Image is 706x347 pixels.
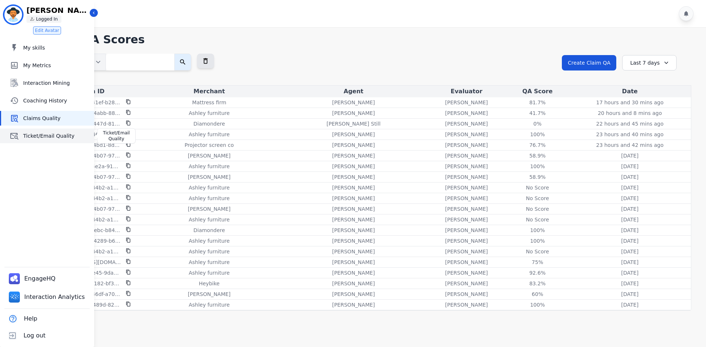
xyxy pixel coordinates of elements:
[189,269,229,276] p: Ashley furniture
[332,99,375,106] p: [PERSON_NAME]
[621,269,638,276] p: [DATE]
[621,152,638,159] p: [DATE]
[521,227,554,234] div: 100%
[621,227,638,234] p: [DATE]
[332,163,375,170] p: [PERSON_NAME]
[189,248,229,255] p: Ashley furniture
[1,111,94,126] a: Claims Quality
[332,152,375,159] p: [PERSON_NAME]
[332,237,375,245] p: [PERSON_NAME]
[1,129,94,143] a: Ticket/Email Quality
[621,290,638,298] p: [DATE]
[621,195,638,202] p: [DATE]
[23,115,91,122] span: Claims Quality
[332,131,375,138] p: [PERSON_NAME]
[521,216,554,223] div: No Score
[521,99,554,106] div: 81.7%
[445,237,488,245] p: [PERSON_NAME]
[621,184,638,191] p: [DATE]
[189,163,229,170] p: Ashley furniture
[332,173,375,181] p: [PERSON_NAME]
[521,301,554,308] div: 100%
[4,327,47,344] button: Log out
[521,237,554,245] div: 100%
[621,237,638,245] p: [DATE]
[445,120,488,127] p: [PERSON_NAME]
[445,195,488,202] p: [PERSON_NAME]
[521,269,554,276] div: 92.6%
[562,55,616,71] button: Create Claim QA
[332,109,375,117] p: [PERSON_NAME]
[189,184,229,191] p: Ashley furniture
[6,270,60,287] a: EngageHQ
[189,259,229,266] p: Ashley furniture
[332,280,375,287] p: [PERSON_NAME]
[188,152,231,159] p: [PERSON_NAME]
[521,163,554,170] div: 100%
[43,33,691,46] h1: Claim QA Scores
[36,16,58,22] p: Logged In
[189,109,229,117] p: Ashley furniture
[6,289,89,306] a: Interaction Analytics
[332,259,375,266] p: [PERSON_NAME]
[188,173,231,181] p: [PERSON_NAME]
[621,216,638,223] p: [DATE]
[282,87,425,96] div: Agent
[622,55,677,71] div: Last 7 days
[521,141,554,149] div: 76.7%
[188,290,231,298] p: [PERSON_NAME]
[23,44,91,51] span: My skills
[189,195,229,202] p: Ashley furniture
[332,269,375,276] p: [PERSON_NAME]
[189,301,229,308] p: Ashley furniture
[327,120,381,127] p: [PERSON_NAME] Still
[621,248,638,255] p: [DATE]
[521,152,554,159] div: 58.9%
[445,205,488,213] p: [PERSON_NAME]
[332,301,375,308] p: [PERSON_NAME]
[445,152,488,159] p: [PERSON_NAME]
[1,58,94,73] a: My Metrics
[23,79,91,87] span: Interaction Mining
[33,26,61,35] button: Edit Avatar
[445,227,488,234] p: [PERSON_NAME]
[621,301,638,308] p: [DATE]
[445,131,488,138] p: [PERSON_NAME]
[445,290,488,298] p: [PERSON_NAME]
[1,93,94,108] a: Coaching History
[24,274,57,283] span: EngageHQ
[445,248,488,255] p: [PERSON_NAME]
[332,205,375,213] p: [PERSON_NAME]
[521,195,554,202] div: No Score
[521,259,554,266] div: 75%
[521,248,554,255] div: No Score
[621,259,638,266] p: [DATE]
[1,76,94,90] a: Interaction Mining
[445,216,488,223] p: [PERSON_NAME]
[445,259,488,266] p: [PERSON_NAME]
[521,280,554,287] div: 83.2%
[192,99,227,106] p: Mattress firm
[1,40,94,55] a: My skills
[332,184,375,191] p: [PERSON_NAME]
[332,195,375,202] p: [PERSON_NAME]
[332,248,375,255] p: [PERSON_NAME]
[621,163,638,170] p: [DATE]
[508,87,567,96] div: QA Score
[428,87,505,96] div: Evaluator
[24,314,37,323] span: Help
[598,109,662,117] p: 20 hours and 8 mins ago
[521,131,554,138] div: 100%
[23,97,91,104] span: Coaching History
[332,216,375,223] p: [PERSON_NAME]
[596,131,663,138] p: 23 hours and 40 mins ago
[445,163,488,170] p: [PERSON_NAME]
[23,132,91,140] span: Ticket/Email Quality
[24,293,86,301] span: Interaction Analytics
[332,290,375,298] p: [PERSON_NAME]
[621,280,638,287] p: [DATE]
[521,184,554,191] div: No Score
[189,237,229,245] p: Ashley furniture
[445,141,488,149] p: [PERSON_NAME]
[4,6,22,24] img: Bordered avatar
